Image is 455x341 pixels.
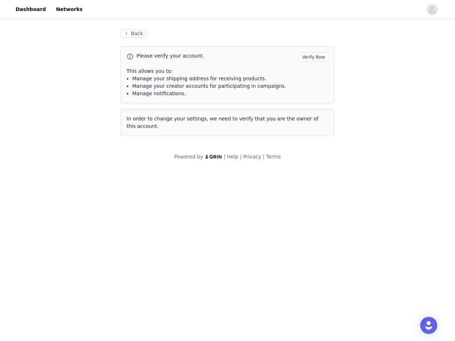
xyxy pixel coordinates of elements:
span: | [263,154,264,159]
span: Manage your shipping address for receiving products. [132,76,266,81]
a: Networks [52,1,87,17]
span: Powered by [174,154,203,159]
button: Back [121,29,146,38]
a: Help [227,154,239,159]
span: Manage your creator accounts for participating in campaigns. [132,83,286,89]
a: Privacy [243,154,261,159]
p: This allows you to: [127,67,328,75]
p: Please verify your account. [136,52,296,60]
span: Manage notifications. [132,91,186,96]
div: Open Intercom Messenger [420,317,437,334]
button: Verify Now [299,52,328,62]
img: logo [205,155,223,159]
span: In order to change your settings, we need to verify that you are the owner of this account. [127,116,318,129]
span: | [224,154,226,159]
a: Dashboard [11,1,50,17]
div: avatar [429,4,435,15]
span: | [240,154,242,159]
a: Terms [266,154,280,159]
